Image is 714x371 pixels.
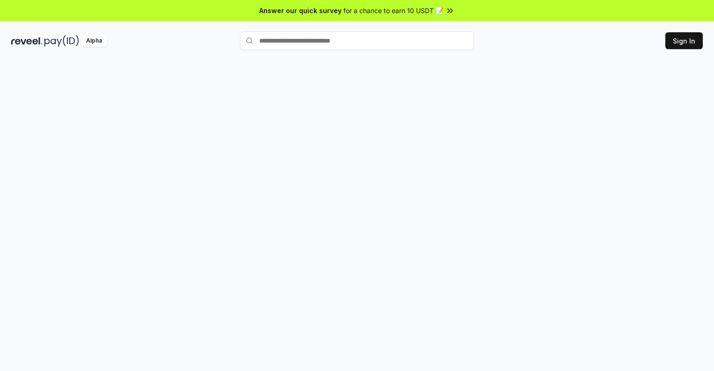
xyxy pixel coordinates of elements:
[44,35,79,47] img: pay_id
[343,6,444,15] span: for a chance to earn 10 USDT 📝
[259,6,342,15] span: Answer our quick survey
[11,35,43,47] img: reveel_dark
[81,35,107,47] div: Alpha
[665,32,703,49] button: Sign In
